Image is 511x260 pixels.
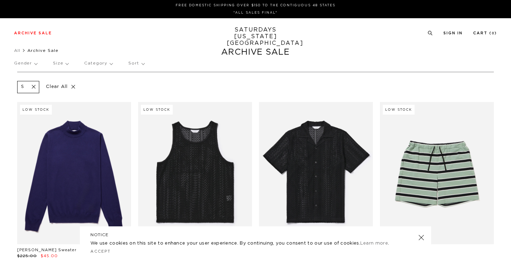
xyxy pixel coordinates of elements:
[128,55,144,71] p: Sort
[14,48,20,53] a: All
[492,32,495,35] small: 0
[90,249,111,253] a: Accept
[90,232,421,238] h5: NOTICE
[27,48,59,53] span: Archive Sale
[383,105,415,115] div: Low Stock
[17,3,494,8] p: FREE DOMESTIC SHIPPING OVER $150 TO THE CONTIGUOUS 48 STATES
[141,105,173,115] div: Low Stock
[443,31,463,35] a: Sign In
[14,55,37,71] p: Gender
[360,241,388,246] a: Learn more
[14,31,52,35] a: Archive Sale
[41,254,58,258] span: $45.00
[90,240,396,247] p: We use cookies on this site to enhance your user experience. By continuing, you consent to our us...
[53,55,68,71] p: Size
[84,55,113,71] p: Category
[473,31,497,35] a: Cart (0)
[17,254,37,258] span: $225.00
[43,81,79,93] p: Clear All
[20,105,52,115] div: Low Stock
[21,84,24,90] p: S
[17,10,494,15] p: *ALL SALES FINAL*
[227,27,285,47] a: SATURDAYS[US_STATE][GEOGRAPHIC_DATA]
[17,248,77,252] a: [PERSON_NAME] Sweater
